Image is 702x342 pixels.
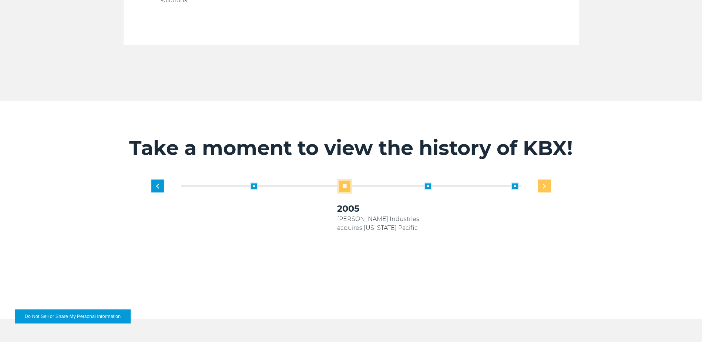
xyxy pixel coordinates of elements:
[124,136,579,160] h2: Take a moment to view the history of KBX!
[543,184,546,188] img: next slide
[538,180,551,192] div: Next slide
[156,184,159,188] img: previous slide
[15,309,131,323] button: Do Not Sell or Share My Personal Information
[151,180,164,192] div: Previous slide
[337,215,424,232] p: [PERSON_NAME] Industries acquires [US_STATE] Pacific
[337,203,424,215] h3: 2005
